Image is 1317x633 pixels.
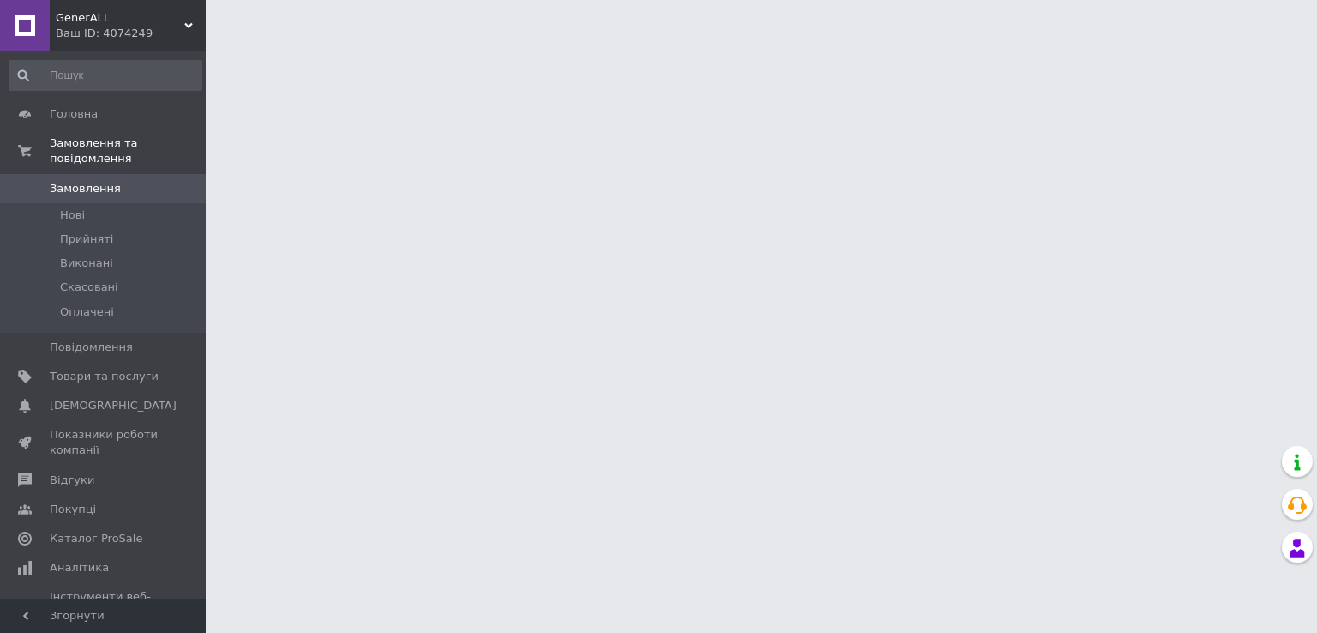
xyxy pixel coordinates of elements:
[60,256,113,271] span: Виконані
[50,531,142,546] span: Каталог ProSale
[50,473,94,488] span: Відгуки
[50,560,109,576] span: Аналітика
[50,369,159,384] span: Товари та послуги
[50,398,177,413] span: [DEMOGRAPHIC_DATA]
[9,60,202,91] input: Пошук
[60,208,85,223] span: Нові
[60,304,114,320] span: Оплачені
[50,427,159,458] span: Показники роботи компанії
[56,10,184,26] span: GenerALL
[60,232,113,247] span: Прийняті
[50,340,133,355] span: Повідомлення
[56,26,206,41] div: Ваш ID: 4074249
[50,136,206,166] span: Замовлення та повідомлення
[50,106,98,122] span: Головна
[50,181,121,196] span: Замовлення
[60,280,118,295] span: Скасовані
[50,502,96,517] span: Покупці
[50,589,159,620] span: Інструменти веб-майстра та SEO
